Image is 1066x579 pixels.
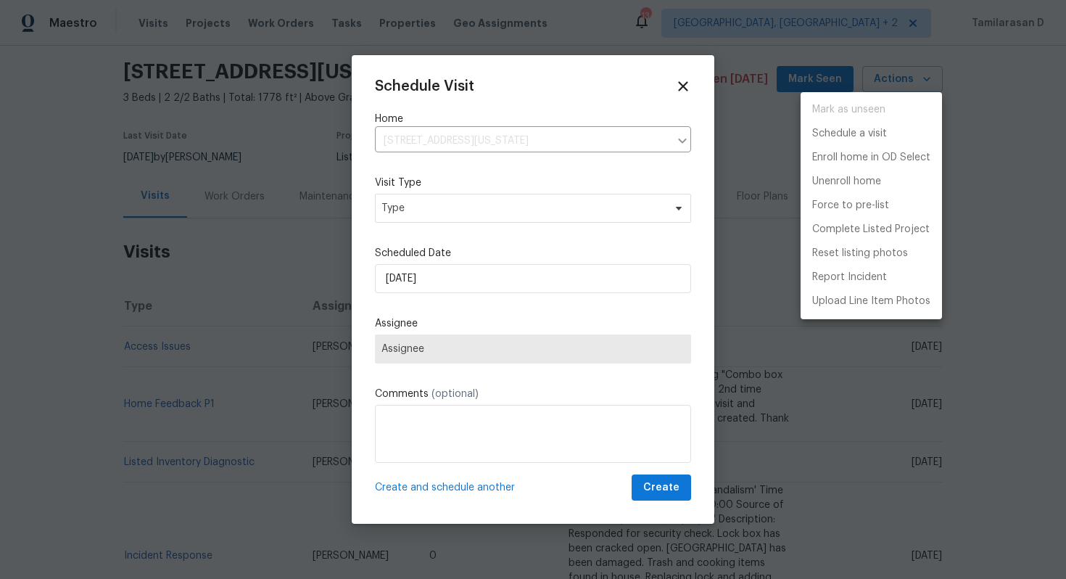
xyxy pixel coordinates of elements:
p: Enroll home in OD Select [812,150,930,165]
p: Force to pre-list [812,198,889,213]
p: Complete Listed Project [812,222,930,237]
p: Schedule a visit [812,126,887,141]
p: Upload Line Item Photos [812,294,930,309]
p: Unenroll home [812,174,881,189]
p: Report Incident [812,270,887,285]
p: Reset listing photos [812,246,908,261]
